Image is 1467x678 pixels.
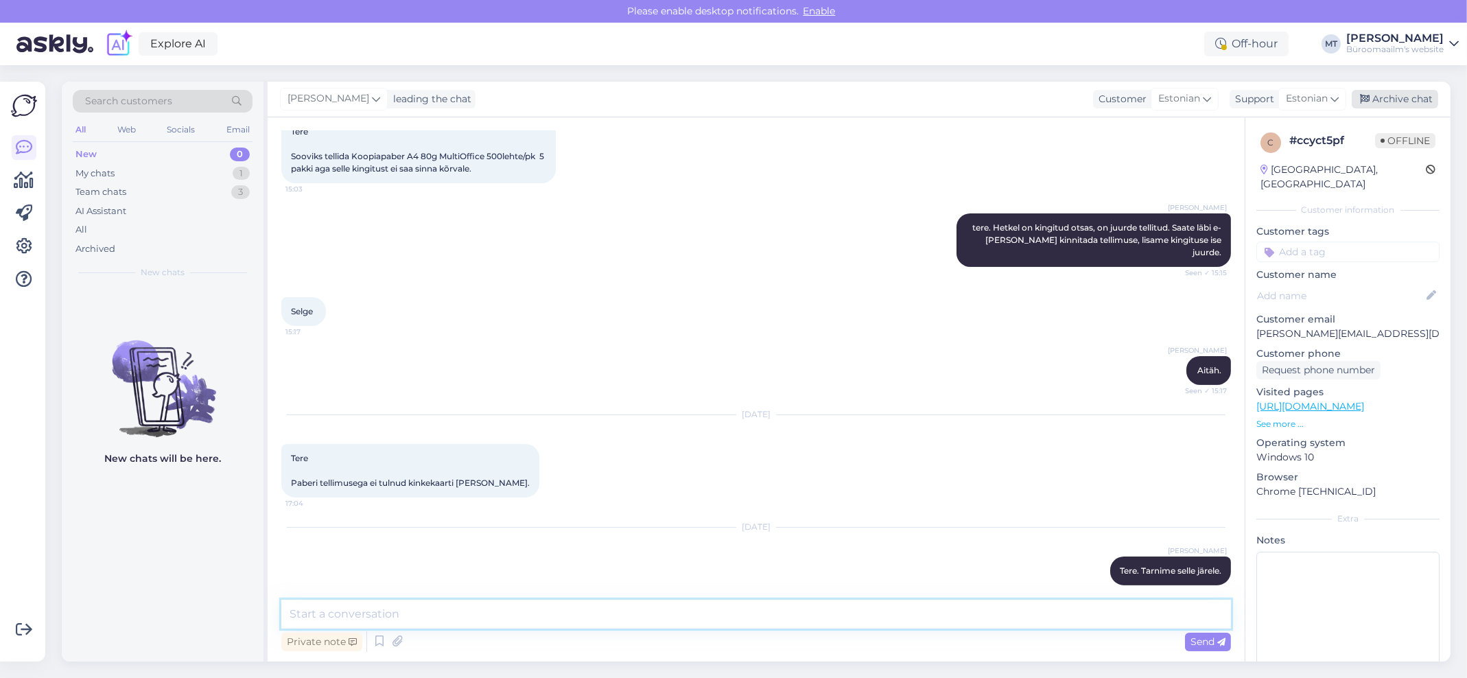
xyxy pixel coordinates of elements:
span: [PERSON_NAME] [1168,345,1227,355]
div: 3 [231,185,250,199]
div: [DATE] [281,521,1231,533]
div: AI Assistant [75,204,126,218]
p: Customer email [1256,312,1440,327]
p: Customer tags [1256,224,1440,239]
span: Offline [1375,133,1435,148]
div: Archive chat [1352,90,1438,108]
div: Email [224,121,253,139]
span: 15:17 [285,327,337,337]
div: My chats [75,167,115,180]
div: Web [115,121,139,139]
div: Customer [1093,92,1147,106]
img: Askly Logo [11,93,37,119]
a: Explore AI [139,32,218,56]
div: [GEOGRAPHIC_DATA], [GEOGRAPHIC_DATA] [1260,163,1426,191]
div: Socials [164,121,198,139]
div: New [75,148,97,161]
div: All [75,223,87,237]
div: [DATE] [281,408,1231,421]
input: Add a tag [1256,242,1440,262]
div: Extra [1256,513,1440,525]
div: Support [1230,92,1274,106]
span: Enable [799,5,840,17]
div: All [73,121,89,139]
p: Windows 10 [1256,450,1440,465]
input: Add name [1257,288,1424,303]
span: Search customers [85,94,172,108]
div: Büroomaailm's website [1346,44,1444,55]
p: [PERSON_NAME][EMAIL_ADDRESS][DOMAIN_NAME] [1256,327,1440,341]
div: MT [1322,34,1341,54]
div: # ccyct5pf [1289,132,1375,149]
p: New chats will be here. [104,452,221,466]
span: Send [1190,635,1225,648]
p: See more ... [1256,418,1440,430]
div: [PERSON_NAME] [1346,33,1444,44]
div: Team chats [75,185,126,199]
span: 17:04 [285,498,337,508]
span: Aitäh. [1197,365,1221,375]
span: 7:42 [1175,586,1227,596]
p: Customer name [1256,268,1440,282]
img: explore-ai [104,30,133,58]
p: Browser [1256,470,1440,484]
span: New chats [141,266,185,279]
span: Selge [291,306,313,316]
span: 15:03 [285,184,337,194]
img: No chats [62,316,263,439]
span: [PERSON_NAME] [1168,546,1227,556]
div: leading the chat [388,92,471,106]
span: Estonian [1286,91,1328,106]
p: Customer phone [1256,347,1440,361]
span: [PERSON_NAME] [287,91,369,106]
div: Request phone number [1256,361,1381,379]
span: Seen ✓ 15:17 [1175,386,1227,396]
span: Estonian [1158,91,1200,106]
a: [URL][DOMAIN_NAME] [1256,400,1364,412]
span: Tere Paberi tellimusega ei tulnud kinkekaarti [PERSON_NAME]. [291,453,530,488]
a: [PERSON_NAME]Büroomaailm's website [1346,33,1459,55]
div: 0 [230,148,250,161]
div: Customer information [1256,204,1440,216]
span: c [1268,137,1274,148]
div: 1 [233,167,250,180]
div: Private note [281,633,362,651]
div: Archived [75,242,115,256]
p: Visited pages [1256,385,1440,399]
span: Tere. Tarnime selle järele. [1120,565,1221,576]
span: [PERSON_NAME] [1168,202,1227,213]
p: Operating system [1256,436,1440,450]
span: tere. Hetkel on kingitud otsas, on juurde tellitud. Saate läbi e-[PERSON_NAME] kinnitada tellimus... [972,222,1223,257]
p: Chrome [TECHNICAL_ID] [1256,484,1440,499]
span: Seen ✓ 15:15 [1175,268,1227,278]
p: Notes [1256,533,1440,548]
div: Off-hour [1204,32,1289,56]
